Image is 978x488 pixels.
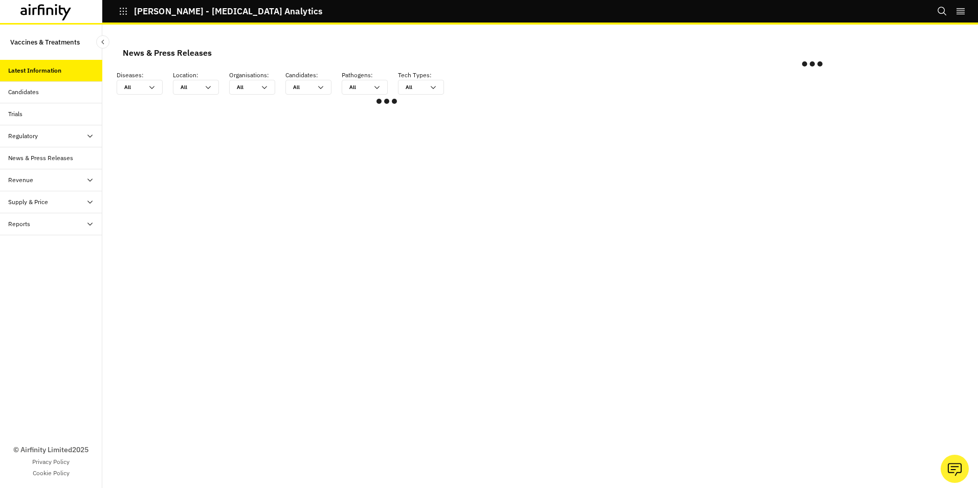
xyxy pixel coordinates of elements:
div: Revenue [8,175,33,185]
div: News & Press Releases [8,153,73,163]
a: Privacy Policy [32,457,70,467]
p: [PERSON_NAME] - [MEDICAL_DATA] Analytics [134,7,322,16]
div: Reports [8,219,30,229]
div: Trials [8,109,23,119]
p: Candidates : [285,71,342,80]
div: News & Press Releases [123,45,212,60]
div: Latest Information [8,66,61,75]
button: Ask our analysts [941,455,969,483]
button: Search [937,3,947,20]
button: [PERSON_NAME] - [MEDICAL_DATA] Analytics [119,3,322,20]
div: Supply & Price [8,197,48,207]
p: Pathogens : [342,71,398,80]
a: Cookie Policy [33,469,70,478]
p: © Airfinity Limited 2025 [13,445,88,455]
div: Candidates [8,87,39,97]
div: Regulatory [8,131,38,141]
p: Vaccines & Treatments [10,33,80,52]
p: Tech Types : [398,71,454,80]
p: Location : [173,71,229,80]
button: Close Sidebar [96,35,109,49]
p: Organisations : [229,71,285,80]
p: Diseases : [117,71,173,80]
